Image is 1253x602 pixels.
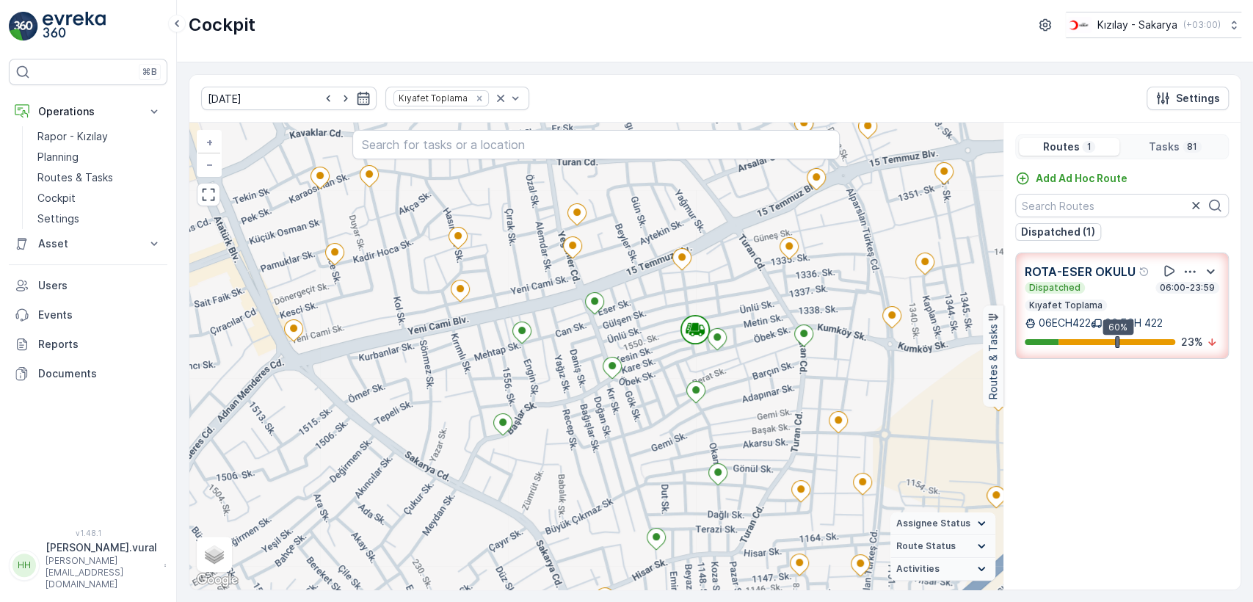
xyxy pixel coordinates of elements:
p: 06:00-23:59 [1158,282,1216,294]
summary: Activities [890,558,995,581]
p: Reports [38,337,161,352]
a: Cockpit [32,188,167,208]
p: Asset [38,236,138,251]
div: Kıyafet Toplama [394,91,470,105]
input: Search for tasks or a location [352,130,840,159]
div: Help Tooltip Icon [1138,266,1150,278]
p: [PERSON_NAME].vural [46,540,157,555]
button: Kızılay - Sakarya(+03:00) [1066,12,1241,38]
p: 81 [1185,141,1199,153]
span: Assignee Status [896,518,970,529]
div: HH [12,554,36,577]
button: Settings [1147,87,1229,110]
a: Rapor - Kızılay [32,126,167,147]
p: Routes [1042,139,1079,154]
p: Planning [37,150,79,164]
img: logo [9,12,38,41]
p: Settings [1176,91,1220,106]
p: Dispatched [1028,282,1082,294]
img: logo_light-DOdMpM7g.png [43,12,106,41]
img: Google [193,570,241,590]
a: Layers [198,538,230,570]
p: 06 ECH 422 [1105,316,1163,330]
p: Documents [38,366,161,381]
p: Tasks [1149,139,1180,154]
p: Cockpit [189,13,255,37]
p: Users [38,278,161,293]
a: Zoom In [198,131,220,153]
img: k%C4%B1z%C4%B1lay_DTAvauz.png [1066,17,1092,33]
p: Dispatched (1) [1021,225,1095,239]
button: Asset [9,229,167,258]
span: + [206,136,213,148]
p: ROTA-ESER OKULU [1025,263,1136,280]
p: Settings [37,211,79,226]
a: Reports [9,330,167,359]
p: Routes & Tasks [37,170,113,185]
summary: Route Status [890,535,995,558]
a: Planning [32,147,167,167]
p: Operations [38,104,138,119]
p: ( +03:00 ) [1183,19,1221,31]
p: [PERSON_NAME][EMAIL_ADDRESS][DOMAIN_NAME] [46,555,157,590]
p: Kıyafet Toplama [1028,300,1104,311]
span: − [206,158,214,170]
p: Rapor - Kızılay [37,129,108,144]
span: Activities [896,563,940,575]
p: Events [38,308,161,322]
button: HH[PERSON_NAME].vural[PERSON_NAME][EMAIL_ADDRESS][DOMAIN_NAME] [9,540,167,590]
a: Documents [9,359,167,388]
span: v 1.48.1 [9,529,167,537]
div: Remove Kıyafet Toplama [471,93,487,104]
input: dd/mm/yyyy [201,87,377,110]
button: Operations [9,97,167,126]
input: Search Routes [1015,194,1229,217]
button: Dispatched (1) [1015,223,1101,241]
a: Users [9,271,167,300]
a: Open this area in Google Maps (opens a new window) [193,570,241,590]
p: 23 % [1181,335,1203,349]
summary: Assignee Status [890,512,995,535]
a: Zoom Out [198,153,220,175]
p: Cockpit [37,191,76,206]
p: Routes & Tasks [986,324,1000,400]
span: Route Status [896,540,956,552]
a: Events [9,300,167,330]
a: Routes & Tasks [32,167,167,188]
p: 1 [1085,141,1092,153]
a: Settings [32,208,167,229]
p: ⌘B [142,66,157,78]
a: Add Ad Hoc Route [1015,171,1127,186]
p: Kızılay - Sakarya [1097,18,1177,32]
p: Add Ad Hoc Route [1036,171,1127,186]
p: 06ECH422 [1039,316,1091,330]
div: 60% [1103,319,1133,336]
